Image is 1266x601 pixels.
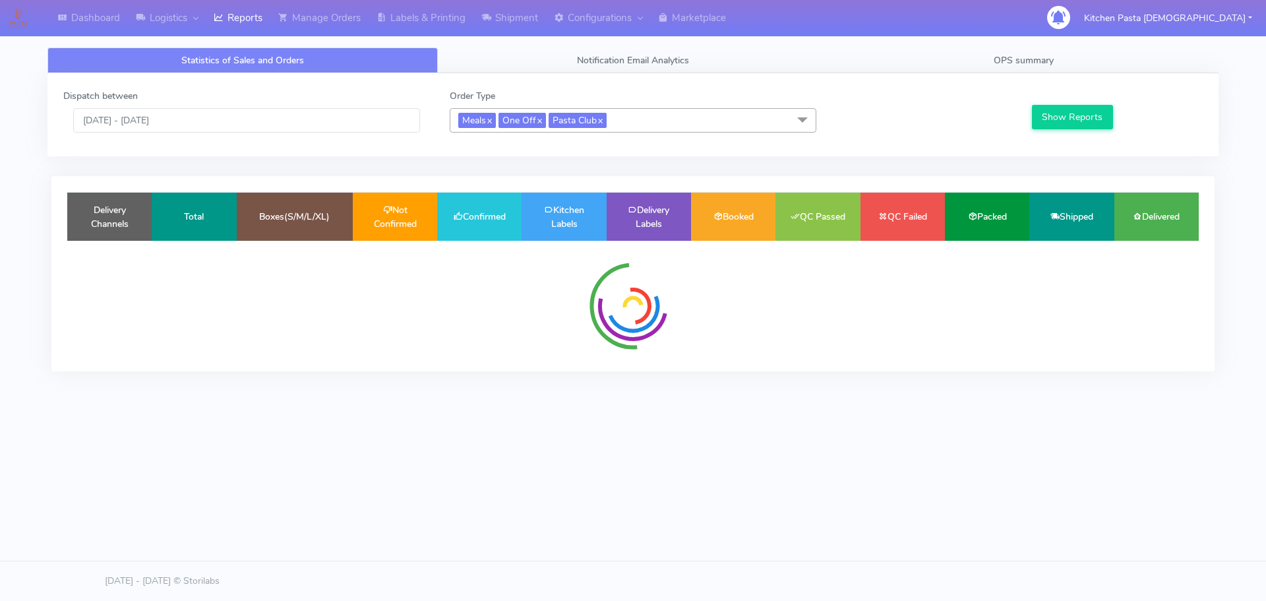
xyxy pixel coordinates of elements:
td: Not Confirmed [353,193,437,241]
button: Show Reports [1032,105,1113,129]
span: One Off [498,113,546,128]
td: Delivery Channels [67,193,152,241]
td: Total [152,193,236,241]
label: Dispatch between [63,89,138,103]
td: Boxes(S/M/L/XL) [237,193,353,241]
a: x [486,113,492,127]
td: Packed [945,193,1029,241]
span: Notification Email Analytics [577,54,689,67]
td: QC Passed [775,193,860,241]
td: Delivery Labels [607,193,691,241]
a: x [597,113,603,127]
td: Confirmed [437,193,522,241]
ul: Tabs [47,47,1219,73]
input: Pick the Daterange [73,108,420,133]
label: Order Type [450,89,495,103]
td: Kitchen Labels [522,193,606,241]
a: x [536,113,542,127]
span: Meals [458,113,496,128]
button: Kitchen Pasta [DEMOGRAPHIC_DATA] [1074,5,1262,32]
span: OPS summary [994,54,1054,67]
td: Shipped [1029,193,1114,241]
td: Booked [691,193,775,241]
td: QC Failed [860,193,945,241]
span: Statistics of Sales and Orders [181,54,304,67]
span: Pasta Club [549,113,607,128]
td: Delivered [1114,193,1199,241]
img: spinner-radial.svg [584,257,682,356]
